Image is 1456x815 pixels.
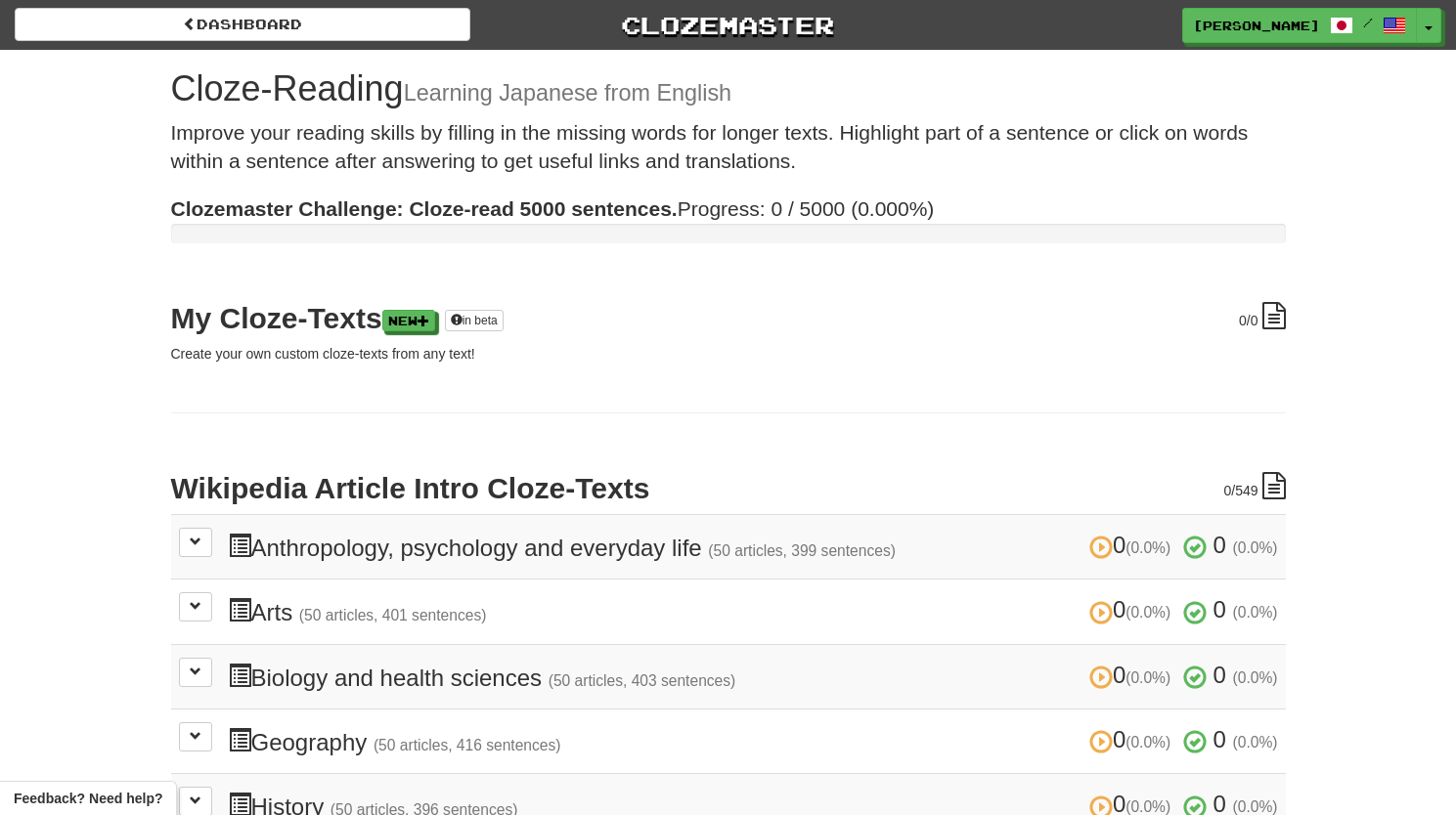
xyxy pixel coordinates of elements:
a: Dashboard [15,8,470,41]
span: [PERSON_NAME] [1193,17,1320,34]
span: 0 [1213,596,1226,622]
span: 0 [1223,483,1231,498]
div: /0 [1239,302,1285,330]
a: Clozemaster [500,8,955,42]
h3: Geography [228,727,1278,755]
small: (0.0%) [1125,604,1170,621]
small: (50 articles, 416 sentences) [374,737,561,753]
span: 0 [1089,532,1177,558]
small: (0.0%) [1233,734,1278,751]
small: (0.0%) [1125,669,1170,686]
small: (0.0%) [1233,604,1278,621]
h3: Anthropology, psychology and everyday life [228,533,1278,561]
h1: Cloze-Reading [171,69,1286,108]
span: / [1363,16,1373,29]
p: Create your own custom cloze-texts from any text! [171,344,1286,364]
small: (50 articles, 403 sentences) [549,672,736,689]
small: (0.0%) [1125,798,1170,815]
span: 0 [1089,662,1177,688]
h2: Wikipedia Article Intro Cloze-Texts [171,472,1286,504]
a: New [382,310,435,331]
a: in beta [445,310,504,331]
small: (0.0%) [1125,734,1170,751]
span: 0 [1089,726,1177,752]
small: (0.0%) [1233,798,1278,815]
a: [PERSON_NAME] / [1182,8,1417,43]
small: (50 articles, 401 sentences) [299,607,487,623]
span: 0 [1213,532,1226,558]
span: 0 [1213,726,1226,752]
span: 0 [1239,313,1247,328]
small: (50 articles, 399 sentences) [708,542,896,559]
div: /549 [1223,472,1285,500]
h3: Biology and health sciences [228,663,1278,691]
span: 0 [1213,662,1226,688]
span: Progress: 0 / 5000 (0.000%) [171,197,935,220]
small: (0.0%) [1233,539,1278,556]
small: (0.0%) [1125,539,1170,556]
strong: Clozemaster Challenge: Cloze-read 5000 sentences. [171,197,678,220]
small: (0.0%) [1233,669,1278,686]
h3: Arts [228,597,1278,625]
p: Improve your reading skills by filling in the missing words for longer texts. Highlight part of a... [171,118,1286,176]
small: Learning Japanese from English [404,80,731,106]
span: 0 [1089,596,1177,622]
h2: My Cloze-Texts [171,302,1286,334]
span: Open feedback widget [14,789,162,808]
